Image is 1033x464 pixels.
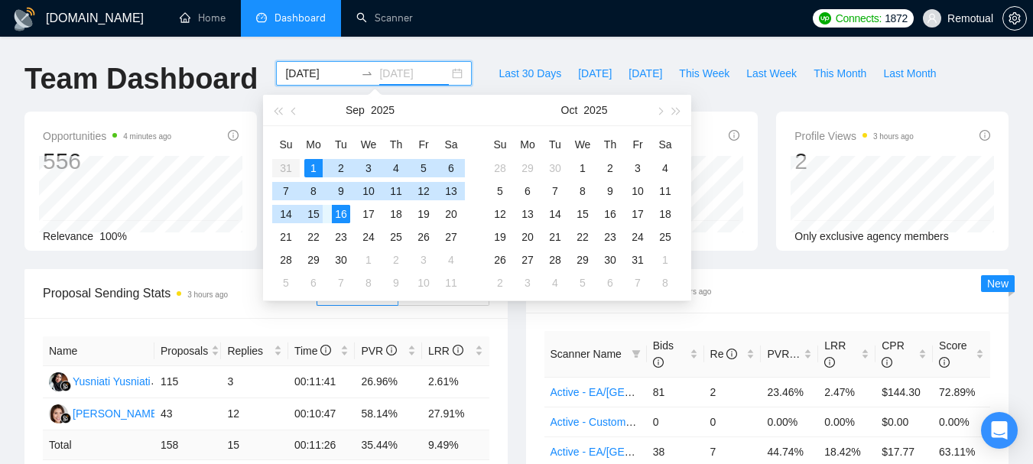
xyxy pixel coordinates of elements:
[569,203,596,226] td: 2025-10-15
[794,230,949,242] span: Only exclusive agency members
[573,159,592,177] div: 1
[629,205,647,223] div: 17
[361,67,373,79] span: to
[987,277,1009,290] span: New
[60,381,71,391] img: gigradar-bm.png
[300,203,327,226] td: 2025-09-15
[651,132,679,157] th: Sa
[123,132,171,141] time: 4 minutes ago
[601,182,619,200] div: 9
[651,226,679,248] td: 2025-10-25
[939,339,967,368] span: Score
[422,430,489,460] td: 9.49 %
[514,248,541,271] td: 2025-10-27
[410,180,437,203] td: 2025-09-12
[883,65,936,82] span: Last Month
[414,228,433,246] div: 26
[541,271,569,294] td: 2025-11-04
[285,65,355,82] input: Start date
[761,377,818,407] td: 23.46%
[180,11,226,24] a: homeHome
[624,180,651,203] td: 2025-10-10
[43,284,317,303] span: Proposal Sending Stats
[632,349,641,359] span: filter
[656,182,674,200] div: 11
[761,407,818,436] td: 0.00%
[327,203,355,226] td: 2025-09-16
[814,65,866,82] span: This Month
[514,271,541,294] td: 2025-11-03
[379,65,449,82] input: End date
[277,182,295,200] div: 7
[272,248,300,271] td: 2025-09-28
[221,336,288,366] th: Replies
[561,95,578,125] button: Oct
[551,386,788,398] a: Active - EA/[GEOGRAPHIC_DATA] - Dilip - Global
[414,205,433,223] div: 19
[359,274,378,292] div: 8
[49,372,68,391] img: YY
[596,203,624,226] td: 2025-10-16
[24,61,258,97] h1: Team Dashboard
[304,251,323,269] div: 29
[387,205,405,223] div: 18
[304,228,323,246] div: 22
[979,130,990,141] span: info-circle
[355,366,422,398] td: 26.96%
[624,226,651,248] td: 2025-10-24
[300,132,327,157] th: Mo
[154,336,222,366] th: Proposals
[933,377,990,407] td: 72.89%
[518,274,537,292] div: 3
[304,182,323,200] div: 8
[387,228,405,246] div: 25
[288,430,356,460] td: 00:11:26
[596,248,624,271] td: 2025-10-30
[596,226,624,248] td: 2025-10-23
[359,228,378,246] div: 24
[578,65,612,82] span: [DATE]
[387,182,405,200] div: 11
[933,407,990,436] td: 0.00%
[546,228,564,246] div: 21
[382,226,410,248] td: 2025-09-25
[355,203,382,226] td: 2025-09-17
[332,228,350,246] div: 23
[327,248,355,271] td: 2025-09-30
[738,61,805,86] button: Last Week
[726,349,737,359] span: info-circle
[414,159,433,177] div: 5
[653,357,664,368] span: info-circle
[981,412,1018,449] div: Open Intercom Messenger
[629,342,644,365] span: filter
[746,65,797,82] span: Last Week
[355,430,422,460] td: 35.44 %
[355,226,382,248] td: 2025-09-24
[573,274,592,292] div: 5
[885,10,908,27] span: 1872
[704,377,762,407] td: 2
[49,375,151,387] a: YYYusniati Yusniati
[73,373,151,390] div: Yusniati Yusniati
[332,274,350,292] div: 7
[491,228,509,246] div: 19
[361,67,373,79] span: swap-right
[327,271,355,294] td: 2025-10-07
[410,271,437,294] td: 2025-10-10
[382,271,410,294] td: 2025-10-09
[620,61,671,86] button: [DATE]
[624,157,651,180] td: 2025-10-03
[442,251,460,269] div: 4
[332,205,350,223] div: 16
[805,61,875,86] button: This Month
[629,274,647,292] div: 7
[596,271,624,294] td: 2025-11-06
[653,339,674,368] span: Bids
[647,377,704,407] td: 81
[437,226,465,248] td: 2025-09-27
[541,203,569,226] td: 2025-10-14
[882,339,905,368] span: CPR
[546,182,564,200] div: 7
[49,407,190,419] a: KH[PERSON_NAME] Heart
[304,274,323,292] div: 6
